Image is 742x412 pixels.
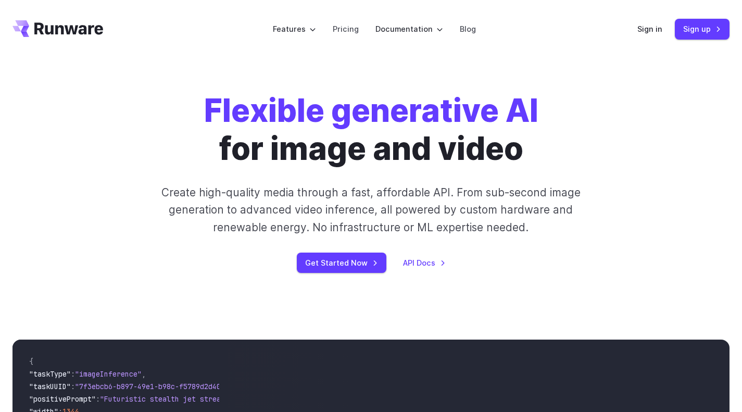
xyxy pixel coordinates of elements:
[333,23,359,35] a: Pricing
[142,369,146,379] span: ,
[29,394,96,404] span: "positivePrompt"
[75,369,142,379] span: "imageInference"
[71,369,75,379] span: :
[142,184,600,236] p: Create high-quality media through a fast, affordable API. From sub-second image generation to adv...
[75,382,233,391] span: "7f3ebcb6-b897-49e1-b98c-f5789d2d40d7"
[273,23,316,35] label: Features
[71,382,75,391] span: :
[29,382,71,391] span: "taskUUID"
[460,23,476,35] a: Blog
[637,23,662,35] a: Sign in
[96,394,100,404] span: :
[675,19,730,39] a: Sign up
[29,357,33,366] span: {
[12,20,103,37] a: Go to /
[204,91,538,130] strong: Flexible generative AI
[297,253,386,273] a: Get Started Now
[204,92,538,167] h1: for image and video
[403,257,446,269] a: API Docs
[100,394,479,404] span: "Futuristic stealth jet streaking through a neon-lit cityscape with glowing purple exhaust"
[375,23,443,35] label: Documentation
[29,369,71,379] span: "taskType"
